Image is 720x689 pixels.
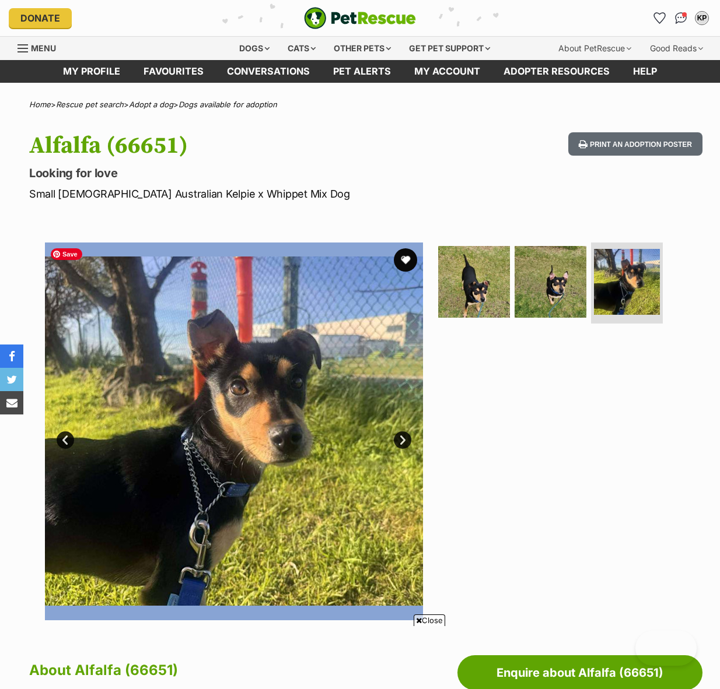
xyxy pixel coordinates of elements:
[651,9,711,27] ul: Account quick links
[621,60,669,83] a: Help
[215,60,321,83] a: conversations
[18,37,64,58] a: Menu
[594,249,660,315] img: Photo of Alfalfa (66651)
[401,37,498,60] div: Get pet support
[403,60,492,83] a: My account
[414,614,445,626] span: Close
[675,12,687,24] img: chat-41dd97257d64d25036548639549fe6c8038ab92f7586957e7f3b1b290dea8141.svg
[29,186,440,202] p: Small [DEMOGRAPHIC_DATA] Australian Kelpie x Whippet Mix Dog
[231,37,278,60] div: Dogs
[635,631,697,666] iframe: Help Scout Beacon - Open
[696,12,708,24] div: KP
[29,658,428,683] h2: About Alfalfa (66651)
[492,60,621,83] a: Adopter resources
[515,246,586,318] img: Photo of Alfalfa (66651)
[651,9,669,27] a: Favourites
[57,431,74,449] a: Prev
[29,132,440,159] h1: Alfalfa (66651)
[31,43,56,53] span: Menu
[51,248,82,260] span: Save
[321,60,403,83] a: Pet alerts
[326,37,399,60] div: Other pets
[45,242,423,620] img: Photo of Alfalfa (66651)
[29,165,440,181] p: Looking for love
[394,431,411,449] a: Next
[56,100,124,109] a: Rescue pet search
[29,100,51,109] a: Home
[51,60,132,83] a: My profile
[568,132,702,156] button: Print an adoption poster
[132,60,215,83] a: Favourites
[279,37,324,60] div: Cats
[672,9,690,27] a: Conversations
[550,37,639,60] div: About PetRescue
[179,100,277,109] a: Dogs available for adoption
[9,8,72,28] a: Donate
[438,246,510,318] img: Photo of Alfalfa (66651)
[394,248,417,272] button: favourite
[129,100,173,109] a: Adopt a dog
[693,9,711,27] button: My account
[642,37,711,60] div: Good Reads
[304,7,416,29] img: logo-e224e6f780fb5917bec1dbf3a21bbac754714ae5b6737aabdf751b685950b380.svg
[304,7,416,29] a: PetRescue
[148,631,572,683] iframe: Advertisement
